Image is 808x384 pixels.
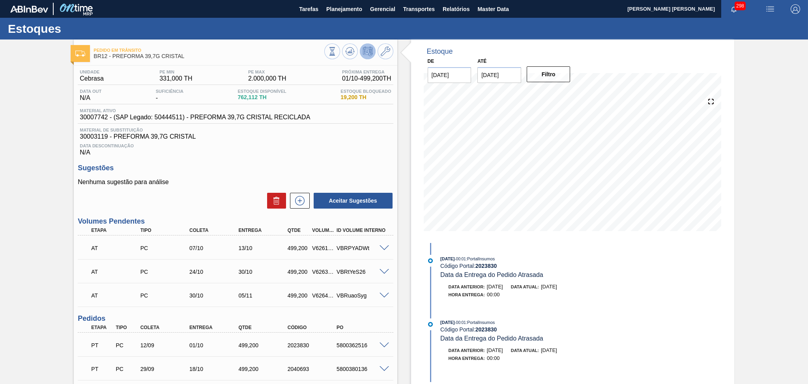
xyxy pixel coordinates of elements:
[286,342,341,348] div: 2023830
[310,228,336,233] div: Volume Portal
[791,4,800,14] img: Logout
[487,347,503,353] span: [DATE]
[236,228,292,233] div: Entrega
[440,320,454,325] span: [DATE]
[94,53,324,59] span: BR12 - PREFORMA 39,7G CRISTAL
[428,258,433,263] img: atual
[187,245,243,251] div: 07/10/2025
[427,47,453,56] div: Estoque
[286,366,341,372] div: 2040693
[342,43,358,59] button: Atualizar Gráfico
[340,89,391,94] span: Estoque Bloqueado
[187,325,243,330] div: Entrega
[94,48,324,53] span: Pedido em Trânsito
[449,284,485,289] span: Data anterior:
[138,228,194,233] div: Tipo
[440,335,543,342] span: Data da Entrega do Pedido Atrasada
[8,24,148,33] h1: Estoques
[455,257,466,261] span: - 00:01
[335,325,390,330] div: PO
[440,263,628,269] div: Código Portal:
[449,292,485,297] span: Hora Entrega :
[80,133,391,140] span: 30003119 - PREFORMA 39,7G CRISTAL
[286,193,310,209] div: Nova sugestão
[236,269,292,275] div: 30/10/2025
[487,292,500,297] span: 00:00
[138,245,194,251] div: Pedido de Compra
[89,337,115,354] div: Pedido em Trânsito
[335,269,390,275] div: VBRtYeS26
[187,228,243,233] div: Coleta
[326,4,362,14] span: Planejamento
[91,366,113,372] p: PT
[80,70,103,74] span: Unidade
[314,193,393,209] button: Aceitar Sugestões
[75,51,85,56] img: Ícone
[440,271,543,278] span: Data da Entrega do Pedido Atrasada
[80,108,310,113] span: Material ativo
[138,292,194,299] div: Pedido de Compra
[428,58,434,64] label: De
[156,89,183,94] span: Suficiência
[138,342,194,348] div: 12/09/2025
[89,228,144,233] div: Etapa
[80,75,103,82] span: Cebrasa
[248,70,286,74] span: PE MAX
[477,67,521,83] input: dd/mm/yyyy
[138,269,194,275] div: Pedido de Compra
[428,322,433,327] img: atual
[487,355,500,361] span: 00:00
[236,342,292,348] div: 499,200
[89,325,115,330] div: Etapa
[80,143,391,148] span: Data Descontinuação
[187,366,243,372] div: 18/10/2025
[91,342,113,348] p: PT
[335,292,390,299] div: VBRuaoSyg
[78,89,103,102] div: N/A
[765,4,775,14] img: userActions
[310,192,393,209] div: Aceitar Sugestões
[511,284,539,289] span: Data atual:
[455,320,466,325] span: - 00:01
[299,4,318,14] span: Tarefas
[78,179,393,186] p: Nenhuma sugestão para análise
[236,366,292,372] div: 499,200
[310,269,336,275] div: V626370
[324,43,340,59] button: Visão Geral dos Estoques
[541,284,557,290] span: [DATE]
[80,128,391,132] span: Material de Substituição
[159,70,192,74] span: PE MIN
[78,217,393,226] h3: Volumes Pendentes
[78,140,393,156] div: N/A
[527,66,570,82] button: Filtro
[511,348,539,353] span: Data atual:
[286,269,311,275] div: 499,200
[286,245,311,251] div: 499,200
[10,6,48,13] img: TNhmsLtSVTkK8tSr43FrP2fwEKptu5GPRR3wAAAABJRU5ErkJggg==
[187,342,243,348] div: 01/10/2025
[236,292,292,299] div: 05/11/2025
[138,325,194,330] div: Coleta
[440,256,454,261] span: [DATE]
[403,4,435,14] span: Transportes
[89,360,115,378] div: Pedido em Trânsito
[340,94,391,100] span: 19,200 TH
[286,228,311,233] div: Qtde
[335,245,390,251] div: VBRPYADWt
[238,89,286,94] span: Estoque Disponível
[187,269,243,275] div: 24/10/2025
[114,342,139,348] div: Pedido de Compra
[154,89,185,102] div: -
[721,4,746,15] button: Notificações
[286,292,311,299] div: 499,200
[335,228,390,233] div: Id Volume Interno
[91,292,142,299] p: AT
[78,314,393,323] h3: Pedidos
[466,320,495,325] span: : PortalInsumos
[89,239,144,257] div: Aguardando Informações de Transporte
[187,292,243,299] div: 30/10/2025
[440,326,628,333] div: Código Portal:
[80,89,101,94] span: Data out
[541,347,557,353] span: [DATE]
[335,366,390,372] div: 5800380136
